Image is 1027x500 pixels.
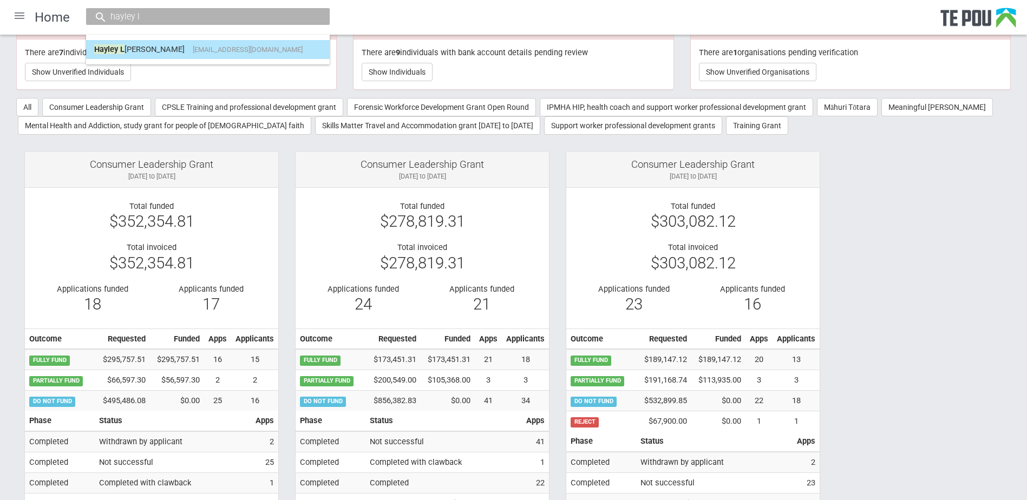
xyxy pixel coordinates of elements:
[29,397,75,406] span: DO NOT FUND
[304,172,541,181] div: [DATE] to [DATE]
[312,284,414,294] div: Applications funded
[635,370,691,391] td: $191,168.74
[231,391,278,411] td: 16
[430,284,533,294] div: Applicants funded
[540,98,813,116] button: IPMHA HIP, health coach and support worker professional development grant
[25,328,94,349] th: Outcome
[773,411,820,431] td: 1
[691,349,745,370] td: $189,147.12
[364,370,421,391] td: $200,549.00
[95,473,251,494] td: Completed with clawback
[365,411,522,431] th: Status
[502,391,549,411] td: 34
[793,431,820,452] th: Apps
[421,370,475,391] td: $105,368.00
[566,452,636,472] td: Completed
[29,376,83,386] span: PARTIALLY FUND
[636,452,793,472] td: Withdrawn by applicant
[251,411,278,431] th: Apps
[296,328,364,349] th: Outcome
[365,452,522,473] td: Completed with clawback
[296,431,365,452] td: Completed
[574,160,812,169] div: Consumer Leadership Grant
[571,417,599,427] span: REJECT
[204,328,231,349] th: Apps
[150,349,204,370] td: $295,757.51
[430,299,533,309] div: 21
[571,356,611,365] span: FULLY FUND
[41,299,143,309] div: 18
[745,411,773,431] td: 1
[231,349,278,370] td: 15
[362,63,433,81] button: Show Individuals
[502,370,549,391] td: 3
[160,284,262,294] div: Applicants funded
[29,356,70,365] span: FULLY FUND
[583,299,685,309] div: 23
[33,216,270,226] div: $352,354.81
[773,328,820,349] th: Applicants
[635,349,691,370] td: $189,147.12
[574,258,812,268] div: $303,082.12
[296,473,365,494] td: Completed
[726,116,788,135] button: Training Grant
[745,349,773,370] td: 20
[304,201,541,211] div: Total funded
[365,431,522,452] td: Not successful
[107,11,298,22] input: Search
[793,473,820,494] td: 23
[364,349,421,370] td: $173,451.31
[251,473,278,494] td: 1
[94,328,150,349] th: Requested
[522,411,549,431] th: Apps
[817,98,878,116] button: Māhuri Tōtara
[41,284,143,294] div: Applications funded
[421,328,475,349] th: Funded
[475,349,502,370] td: 21
[793,452,820,472] td: 2
[522,473,549,494] td: 22
[95,452,251,473] td: Not successful
[296,452,365,473] td: Completed
[204,349,231,370] td: 16
[691,328,745,349] th: Funded
[94,44,125,54] span: Hayley L
[155,98,343,116] button: CPSLE Training and professional development grant
[701,284,803,294] div: Applicants funded
[571,376,624,386] span: PARTIALLY FUND
[745,328,773,349] th: Apps
[204,391,231,411] td: 25
[745,391,773,411] td: 22
[881,98,993,116] button: Meaningful [PERSON_NAME]
[304,216,541,226] div: $278,819.31
[636,431,793,452] th: Status
[25,431,95,452] td: Completed
[94,391,150,411] td: $495,486.08
[16,98,38,116] button: All
[475,391,502,411] td: 41
[95,431,251,452] td: Withdrawn by applicant
[699,63,816,81] button: Show Unverified Organisations
[251,431,278,452] td: 2
[25,48,328,57] p: There are individuals pending verification
[636,473,793,494] td: Not successful
[150,391,204,411] td: $0.00
[691,370,745,391] td: $113,935.00
[33,172,270,181] div: [DATE] to [DATE]
[421,391,475,411] td: $0.00
[193,45,303,54] span: [EMAIL_ADDRESS][DOMAIN_NAME]
[522,431,549,452] td: 41
[300,356,341,365] span: FULLY FUND
[304,160,541,169] div: Consumer Leadership Grant
[304,258,541,268] div: $278,819.31
[522,452,549,473] td: 1
[396,48,400,57] b: 9
[347,98,536,116] button: Forensic Workforce Development Grant Open Round
[231,370,278,391] td: 2
[300,376,354,386] span: PARTIALLY FUND
[691,411,745,431] td: $0.00
[583,284,685,294] div: Applications funded
[42,98,151,116] button: Consumer Leadership Grant
[733,48,737,57] b: 1
[773,370,820,391] td: 3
